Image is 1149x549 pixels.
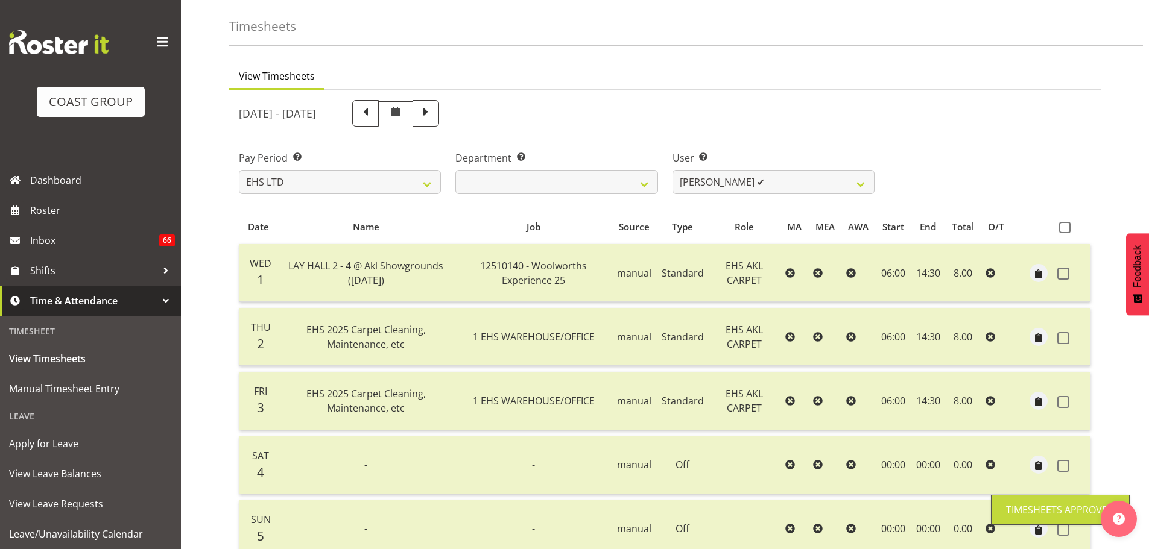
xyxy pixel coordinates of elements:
span: 1 [257,271,264,288]
span: EHS AKL CARPET [726,259,763,287]
span: manual [617,458,651,471]
span: View Timesheets [9,350,172,368]
span: Fri [254,384,267,398]
td: Standard [657,308,709,366]
span: Role [735,220,754,234]
span: EHS 2025 Carpet Cleaning, Maintenance, etc [306,323,426,351]
span: Inbox [30,231,159,249]
span: End [920,220,936,234]
a: View Leave Requests [3,489,178,519]
button: Feedback - Show survey [1126,233,1149,315]
div: COAST GROUP [49,93,133,111]
span: Start [882,220,904,234]
span: Date [248,220,269,234]
a: Leave/Unavailability Calendar [3,519,178,549]
label: Department [455,151,657,165]
img: help-xxl-2.png [1113,513,1125,525]
td: 14:30 [911,244,945,302]
span: - [532,458,535,471]
span: Leave/Unavailability Calendar [9,525,172,543]
td: Standard [657,244,709,302]
span: Type [672,220,693,234]
td: 14:30 [911,308,945,366]
td: 06:00 [876,308,911,366]
span: Sun [251,513,271,526]
span: - [364,522,367,535]
span: Dashboard [30,171,175,189]
span: Shifts [30,262,157,280]
span: 5 [257,527,264,544]
td: 8.00 [945,308,981,366]
span: Feedback [1132,245,1143,287]
span: manual [617,394,651,407]
td: Off [657,436,709,494]
td: 8.00 [945,244,981,302]
span: 4 [257,463,264,480]
img: Rosterit website logo [9,30,109,54]
span: O/T [988,220,1004,234]
span: EHS AKL CARPET [726,387,763,415]
td: 14:30 [911,372,945,430]
td: 8.00 [945,372,981,430]
a: View Leave Balances [3,459,178,489]
span: manual [617,330,651,344]
span: Source [619,220,650,234]
a: Manual Timesheet Entry [3,374,178,404]
h4: Timesheets [229,19,296,33]
span: Manual Timesheet Entry [9,380,172,398]
span: EHS 2025 Carpet Cleaning, Maintenance, etc [306,387,426,415]
span: LAY HALL 2 - 4 @ Akl Showgrounds ([DATE]) [288,259,443,287]
td: 00:00 [876,436,911,494]
a: View Timesheets [3,344,178,374]
span: AWA [848,220,869,234]
span: Time & Attendance [30,292,157,310]
span: EHS AKL CARPET [726,323,763,351]
span: View Leave Balances [9,465,172,483]
span: Thu [251,321,271,334]
span: MEA [815,220,835,234]
span: manual [617,522,651,535]
td: 06:00 [876,244,911,302]
span: Total [952,220,974,234]
span: Wed [250,257,271,270]
span: Name [353,220,379,234]
h5: [DATE] - [DATE] [239,107,316,120]
span: View Leave Requests [9,495,172,513]
span: Roster [30,201,175,219]
span: - [364,458,367,471]
span: Job [527,220,540,234]
span: 3 [257,399,264,416]
span: Sat [252,449,269,462]
label: Pay Period [239,151,441,165]
label: User [673,151,875,165]
td: 0.00 [945,436,981,494]
span: 2 [257,335,264,352]
div: Leave [3,404,178,428]
span: 1 EHS WAREHOUSE/OFFICE [473,394,595,407]
div: Timesheets Approved [1006,503,1115,517]
td: 06:00 [876,372,911,430]
div: Timesheet [3,319,178,344]
span: - [532,522,535,535]
span: MA [787,220,802,234]
span: 66 [159,234,175,246]
span: Apply for Leave [9,434,172,453]
a: Apply for Leave [3,428,178,459]
span: View Timesheets [239,69,315,83]
span: manual [617,266,651,280]
span: 12510140 - Woolworths Experience 25 [480,259,587,287]
td: 00:00 [911,436,945,494]
td: Standard [657,372,709,430]
span: 1 EHS WAREHOUSE/OFFICE [473,330,595,344]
